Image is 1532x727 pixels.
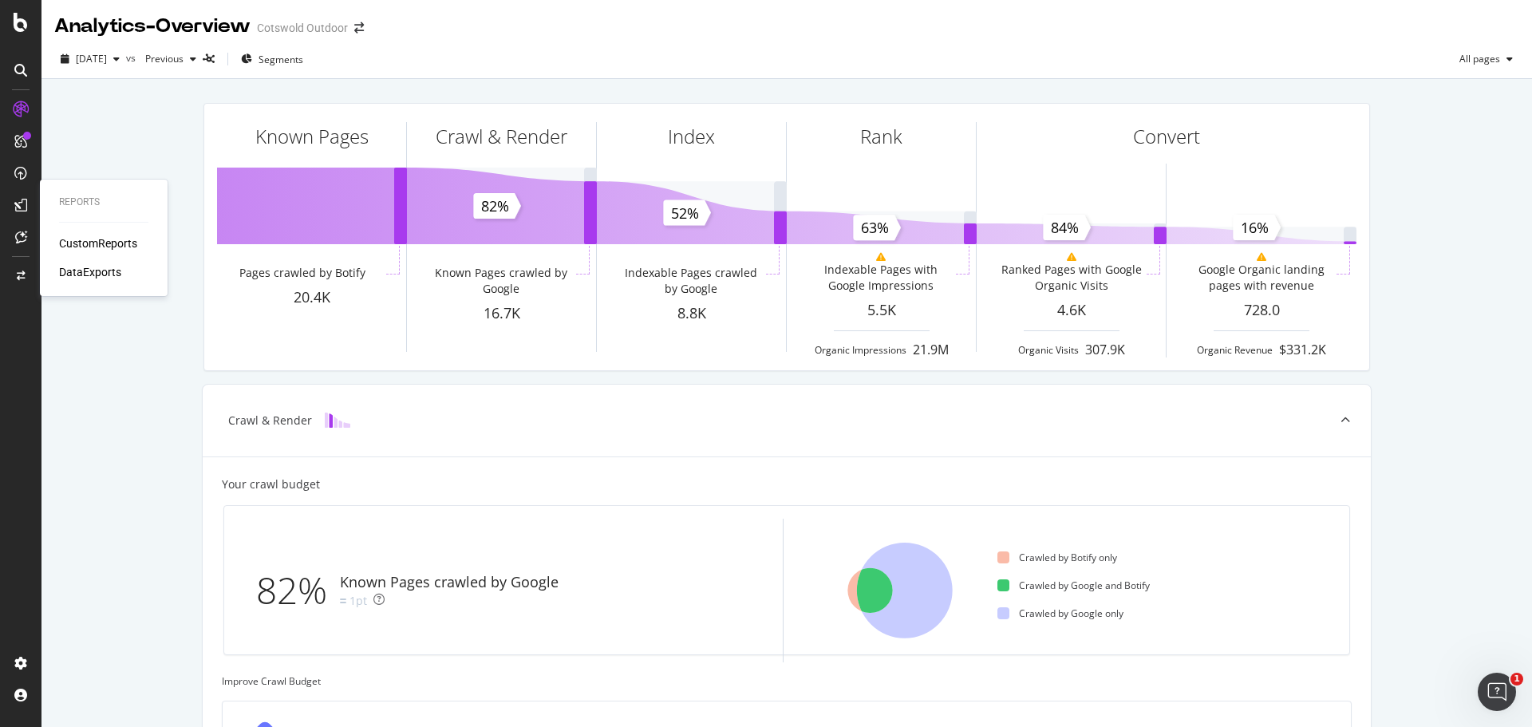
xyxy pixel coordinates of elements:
div: Reports [59,196,148,209]
div: 8.8K [597,303,786,324]
span: Segments [259,53,303,66]
button: All pages [1453,46,1519,72]
div: Known Pages crawled by Google [429,265,572,297]
div: Rank [860,123,902,150]
div: 1pt [349,593,367,609]
span: All pages [1453,52,1500,65]
div: Analytics - Overview [54,13,251,40]
div: Indexable Pages with Google Impressions [809,262,952,294]
div: Crawled by Google and Botify [997,579,1150,592]
a: DataExports [59,264,121,280]
div: arrow-right-arrow-left [354,22,364,34]
span: vs [126,51,139,65]
a: CustomReports [59,235,137,251]
div: Organic Impressions [815,343,906,357]
button: [DATE] [54,46,126,72]
div: Crawled by Botify only [997,551,1117,564]
iframe: Intercom live chat [1478,673,1516,711]
div: Crawled by Google only [997,606,1123,620]
div: 16.7K [407,303,596,324]
button: Previous [139,46,203,72]
div: Pages crawled by Botify [239,265,365,281]
button: Segments [235,46,310,72]
div: 20.4K [217,287,406,308]
span: 1 [1510,673,1523,686]
img: block-icon [325,413,350,428]
span: 2025 Sep. 22nd [76,52,107,65]
div: 21.9M [913,341,949,359]
div: Improve Crawl Budget [222,674,1352,688]
div: Crawl & Render [436,123,567,150]
div: Indexable Pages crawled by Google [619,265,762,297]
span: Previous [139,52,184,65]
div: Index [668,123,715,150]
div: Your crawl budget [222,476,320,492]
div: Cotswold Outdoor [257,20,348,36]
div: 5.5K [787,300,976,321]
div: Crawl & Render [228,413,312,429]
div: Known Pages [255,123,369,150]
img: Equal [340,599,346,603]
div: 82% [256,564,340,617]
div: Known Pages crawled by Google [340,572,559,593]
